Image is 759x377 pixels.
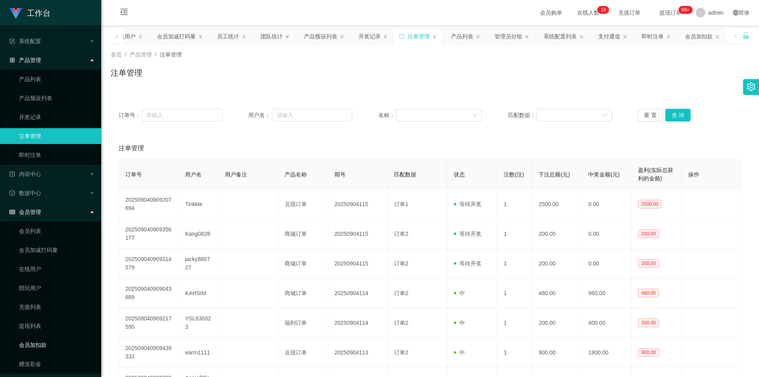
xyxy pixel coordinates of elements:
[454,171,465,178] span: 状态
[278,278,328,308] td: 商城订单
[130,51,152,58] span: 产品管理
[285,34,290,39] i: 图标: close
[111,0,138,26] i: 图标: menu-fold
[394,171,416,178] span: 匹配数据
[476,34,480,39] i: 图标: close
[597,6,609,14] sup: 10
[665,109,691,121] button: 查 询
[19,356,95,372] a: 赠送彩金
[532,219,582,249] td: 200.00
[715,34,720,39] i: 图标: close
[598,29,620,44] div: 支付通道
[9,38,41,44] span: 系统配置
[198,34,203,39] i: 图标: close
[454,231,481,237] span: 等待开奖
[217,29,239,44] div: 员工统计
[304,29,337,44] div: 产品预设列表
[666,34,671,39] i: 图标: close
[179,338,219,368] td: earm1111
[532,249,582,278] td: 200.00
[179,278,219,308] td: KAHSIM
[538,171,570,178] span: 下注总额(元)
[111,67,142,79] h1: 注单管理
[179,308,219,338] td: YSL630323
[525,34,529,39] i: 图标: close
[394,231,408,237] span: 订单2
[588,171,619,178] span: 中奖金额(元)
[9,57,41,63] span: 产品管理
[9,209,41,215] span: 会员管理
[614,10,644,15] span: 充值订单
[655,10,685,15] span: 提现订单
[155,51,157,58] span: /
[733,10,738,15] i: 图标: global
[378,111,396,119] span: 名称：
[285,171,307,178] span: 产品名称
[582,338,632,368] td: 1800.00
[261,29,283,44] div: 团队统计
[160,51,182,58] span: 注单管理
[472,113,477,118] i: 图标: down
[383,34,388,39] i: 图标: close
[328,278,388,308] td: 20250904114
[747,82,755,91] i: 图标: setting
[119,278,179,308] td: 202509040909043689
[454,201,481,207] span: 等待开奖
[142,109,222,121] input: 请输入
[394,290,408,296] span: 订单2
[272,109,352,121] input: 请输入
[678,6,693,14] sup: 1063
[115,34,119,38] i: 图标: left
[508,111,536,119] span: 匹配数据：
[454,320,465,326] span: 中
[638,109,663,121] button: 重 置
[497,308,532,338] td: 1
[125,51,126,58] span: /
[495,29,522,44] div: 管理员分组
[248,111,272,119] span: 用户名：
[278,219,328,249] td: 商城订单
[19,109,95,125] a: 开奖记录
[19,242,95,258] a: 会员加减打码量
[113,29,136,44] div: 在线用户
[454,290,465,296] span: 中
[328,308,388,338] td: 20250904114
[497,249,532,278] td: 1
[451,29,473,44] div: 产品列表
[19,223,95,239] a: 会员列表
[733,34,737,38] i: 图标: right
[119,249,179,278] td: 202509040909314579
[544,29,577,44] div: 系统配置列表
[119,189,179,219] td: 202509040909207694
[600,6,603,14] p: 1
[19,318,95,334] a: 提现列表
[638,289,659,297] span: 480.00
[497,278,532,308] td: 1
[573,10,603,15] span: 在线人数
[328,219,388,249] td: 20250904115
[278,249,328,278] td: 商城订单
[9,209,15,215] i: 图标: table
[408,29,430,44] div: 注单管理
[27,0,51,26] h1: 工作台
[179,219,219,249] td: Kang0828
[340,34,344,39] i: 图标: close
[582,249,632,278] td: 0.00
[9,57,15,63] i: 图标: appstore-o
[532,189,582,219] td: 2500.00
[179,189,219,219] td: Tinkkle
[9,171,15,177] i: 图标: profile
[119,338,179,368] td: 202509040909439333
[19,337,95,353] a: 会员加扣款
[19,261,95,277] a: 在线用户
[9,190,41,196] span: 数据中心
[359,29,381,44] div: 开奖记录
[582,219,632,249] td: 0.00
[603,6,606,14] p: 0
[334,171,346,178] span: 期号
[9,38,15,44] i: 图标: form
[119,144,144,153] span: 注单管理
[638,229,659,238] span: 200.00
[19,147,95,163] a: 即时注单
[638,318,659,327] span: 200.00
